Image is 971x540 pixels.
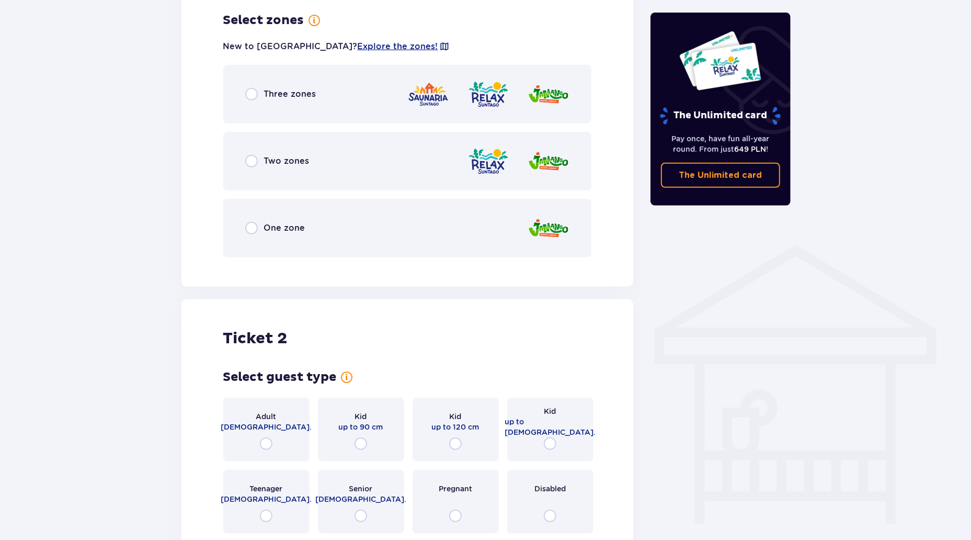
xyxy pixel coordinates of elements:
[505,417,596,437] span: up to [DEMOGRAPHIC_DATA].
[528,213,569,243] img: Jamango
[264,88,316,100] span: Three zones
[450,411,462,422] span: Kid
[339,422,383,432] span: up to 90 cm
[250,483,283,494] span: Teenager
[661,163,780,188] a: The Unlimited card
[264,155,310,167] span: Two zones
[467,147,509,176] img: Relax
[349,483,373,494] span: Senior
[358,41,438,52] a: Explore the zones!
[355,411,367,422] span: Kid
[439,483,472,494] span: Pregnant
[407,80,449,109] img: Saunaria
[659,107,782,125] p: The Unlimited card
[223,329,288,348] h2: Ticket 2
[544,406,556,417] span: Kid
[223,41,450,52] p: New to [GEOGRAPHIC_DATA]?
[432,422,479,432] span: up to 120 cm
[734,145,766,153] span: 649 PLN
[661,133,780,154] p: Pay once, have fun all-year round. From just !
[534,483,566,494] span: Disabled
[467,80,509,109] img: Relax
[223,13,304,28] h3: Select zones
[264,222,305,234] span: One zone
[528,80,569,109] img: Jamango
[256,411,277,422] span: Adult
[315,494,406,504] span: [DEMOGRAPHIC_DATA].
[528,147,569,176] img: Jamango
[221,422,312,432] span: [DEMOGRAPHIC_DATA].
[221,494,312,504] span: [DEMOGRAPHIC_DATA].
[223,369,337,385] h3: Select guest type
[679,30,762,91] img: Two entry cards to Suntago with the word 'UNLIMITED RELAX', featuring a white background with tro...
[679,170,762,181] p: The Unlimited card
